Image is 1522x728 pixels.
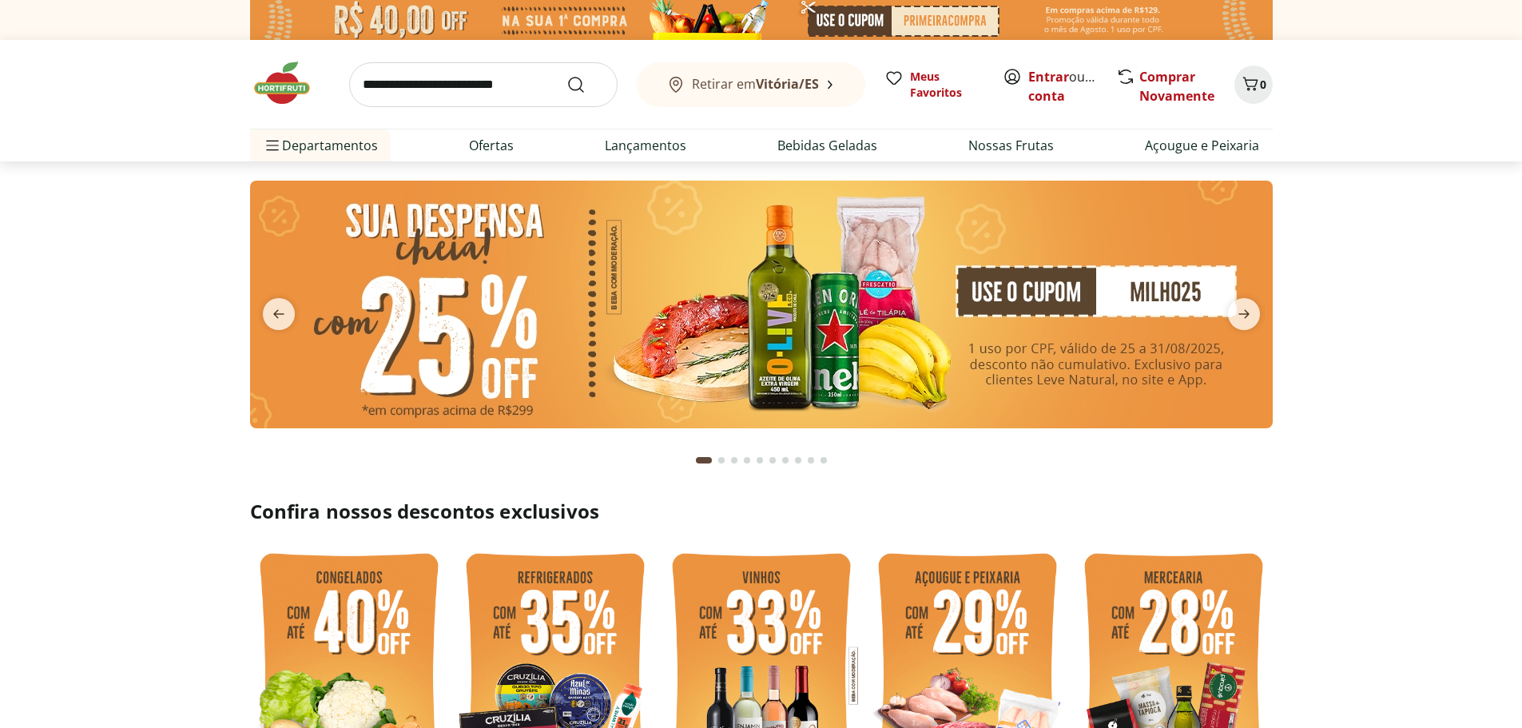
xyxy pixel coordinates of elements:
a: Açougue e Peixaria [1145,136,1259,155]
button: Current page from fs-carousel [693,441,715,479]
input: search [349,62,618,107]
a: Meus Favoritos [884,69,984,101]
button: next [1215,298,1273,330]
a: Bebidas Geladas [777,136,877,155]
span: Meus Favoritos [910,69,984,101]
button: Go to page 8 from fs-carousel [792,441,805,479]
button: Go to page 9 from fs-carousel [805,441,817,479]
button: previous [250,298,308,330]
a: Ofertas [469,136,514,155]
button: Retirar emVitória/ES [637,62,865,107]
span: ou [1028,67,1099,105]
button: Menu [263,126,282,165]
button: Submit Search [566,75,605,94]
button: Go to page 4 from fs-carousel [741,441,753,479]
button: Go to page 2 from fs-carousel [715,441,728,479]
span: Retirar em [692,77,819,91]
a: Nossas Frutas [968,136,1054,155]
span: Departamentos [263,126,378,165]
button: Go to page 3 from fs-carousel [728,441,741,479]
b: Vitória/ES [756,75,819,93]
a: Comprar Novamente [1139,68,1214,105]
button: Go to page 6 from fs-carousel [766,441,779,479]
button: Go to page 5 from fs-carousel [753,441,766,479]
h2: Confira nossos descontos exclusivos [250,499,1273,524]
img: cupom [250,181,1273,428]
a: Lançamentos [605,136,686,155]
img: Hortifruti [250,59,330,107]
button: Go to page 10 from fs-carousel [817,441,830,479]
span: 0 [1260,77,1266,92]
a: Criar conta [1028,68,1116,105]
a: Entrar [1028,68,1069,86]
button: Carrinho [1234,66,1273,104]
button: Go to page 7 from fs-carousel [779,441,792,479]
